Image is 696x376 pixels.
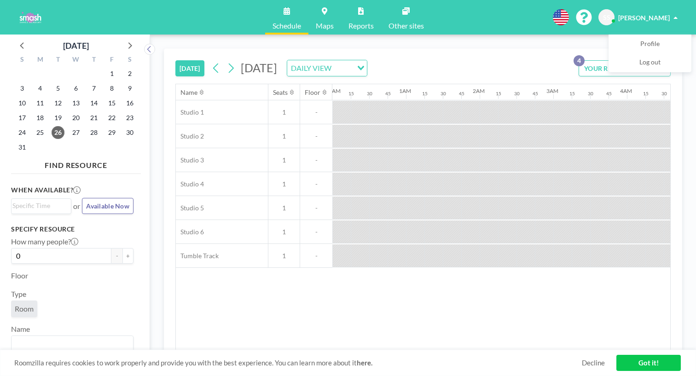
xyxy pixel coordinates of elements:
[121,54,139,66] div: S
[52,126,64,139] span: Tuesday, August 26, 2025
[13,54,31,66] div: S
[300,204,332,212] span: -
[70,111,82,124] span: Wednesday, August 20, 2025
[16,126,29,139] span: Sunday, August 24, 2025
[300,180,332,188] span: -
[31,54,49,66] div: M
[473,87,485,94] div: 2AM
[123,111,136,124] span: Saturday, August 23, 2025
[176,180,204,188] span: Studio 4
[73,202,80,211] span: or
[123,82,136,95] span: Saturday, August 9, 2025
[34,97,46,110] span: Monday, August 11, 2025
[122,248,133,264] button: +
[639,58,661,67] span: Log out
[268,252,300,260] span: 1
[11,324,30,334] label: Name
[268,204,300,212] span: 1
[16,111,29,124] span: Sunday, August 17, 2025
[289,62,333,74] span: DAILY VIEW
[12,199,71,213] div: Search for option
[300,156,332,164] span: -
[287,60,367,76] div: Search for option
[579,60,671,76] button: YOUR RESERVATIONS4
[63,39,89,52] div: [DATE]
[34,111,46,124] span: Monday, August 18, 2025
[367,91,372,97] div: 30
[123,126,136,139] span: Saturday, August 30, 2025
[176,252,219,260] span: Tumble Track
[15,8,46,27] img: organization-logo
[325,87,341,94] div: 12AM
[616,355,681,371] a: Got it!
[546,87,558,94] div: 3AM
[640,40,660,49] span: Profile
[609,35,691,53] a: Profile
[123,97,136,110] span: Saturday, August 16, 2025
[643,91,649,97] div: 15
[87,111,100,124] span: Thursday, August 21, 2025
[105,97,118,110] span: Friday, August 15, 2025
[334,62,352,74] input: Search for option
[70,126,82,139] span: Wednesday, August 27, 2025
[105,126,118,139] span: Friday, August 29, 2025
[87,82,100,95] span: Thursday, August 7, 2025
[11,289,26,299] label: Type
[268,156,300,164] span: 1
[357,359,372,367] a: here.
[82,198,133,214] button: Available Now
[582,359,605,367] a: Decline
[496,91,501,97] div: 15
[385,91,391,97] div: 45
[11,271,28,280] label: Floor
[16,141,29,154] span: Sunday, August 31, 2025
[514,91,520,97] div: 30
[603,13,610,22] span: SS
[34,126,46,139] span: Monday, August 25, 2025
[87,97,100,110] span: Thursday, August 14, 2025
[273,88,288,97] div: Seats
[12,336,133,352] div: Search for option
[273,22,301,29] span: Schedule
[16,97,29,110] span: Sunday, August 10, 2025
[70,97,82,110] span: Wednesday, August 13, 2025
[176,156,204,164] span: Studio 3
[606,91,612,97] div: 45
[569,91,575,97] div: 15
[11,225,133,233] h3: Specify resource
[422,91,428,97] div: 15
[180,88,197,97] div: Name
[175,60,204,76] button: [DATE]
[52,82,64,95] span: Tuesday, August 5, 2025
[14,359,582,367] span: Roomzilla requires cookies to work properly and provide you with the best experience. You can lea...
[348,91,354,97] div: 15
[11,237,78,246] label: How many people?
[348,22,374,29] span: Reports
[609,53,691,72] a: Log out
[389,22,424,29] span: Other sites
[618,14,670,22] span: [PERSON_NAME]
[300,108,332,116] span: -
[87,126,100,139] span: Thursday, August 28, 2025
[176,108,204,116] span: Studio 1
[241,61,277,75] span: [DATE]
[67,54,85,66] div: W
[300,132,332,140] span: -
[268,108,300,116] span: 1
[12,201,66,211] input: Search for option
[441,91,446,97] div: 30
[105,82,118,95] span: Friday, August 8, 2025
[588,91,593,97] div: 30
[16,82,29,95] span: Sunday, August 3, 2025
[620,87,632,94] div: 4AM
[103,54,121,66] div: F
[15,304,34,313] span: Room
[300,252,332,260] span: -
[305,88,320,97] div: Floor
[300,228,332,236] span: -
[268,228,300,236] span: 1
[268,132,300,140] span: 1
[52,97,64,110] span: Tuesday, August 12, 2025
[123,67,136,80] span: Saturday, August 2, 2025
[85,54,103,66] div: T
